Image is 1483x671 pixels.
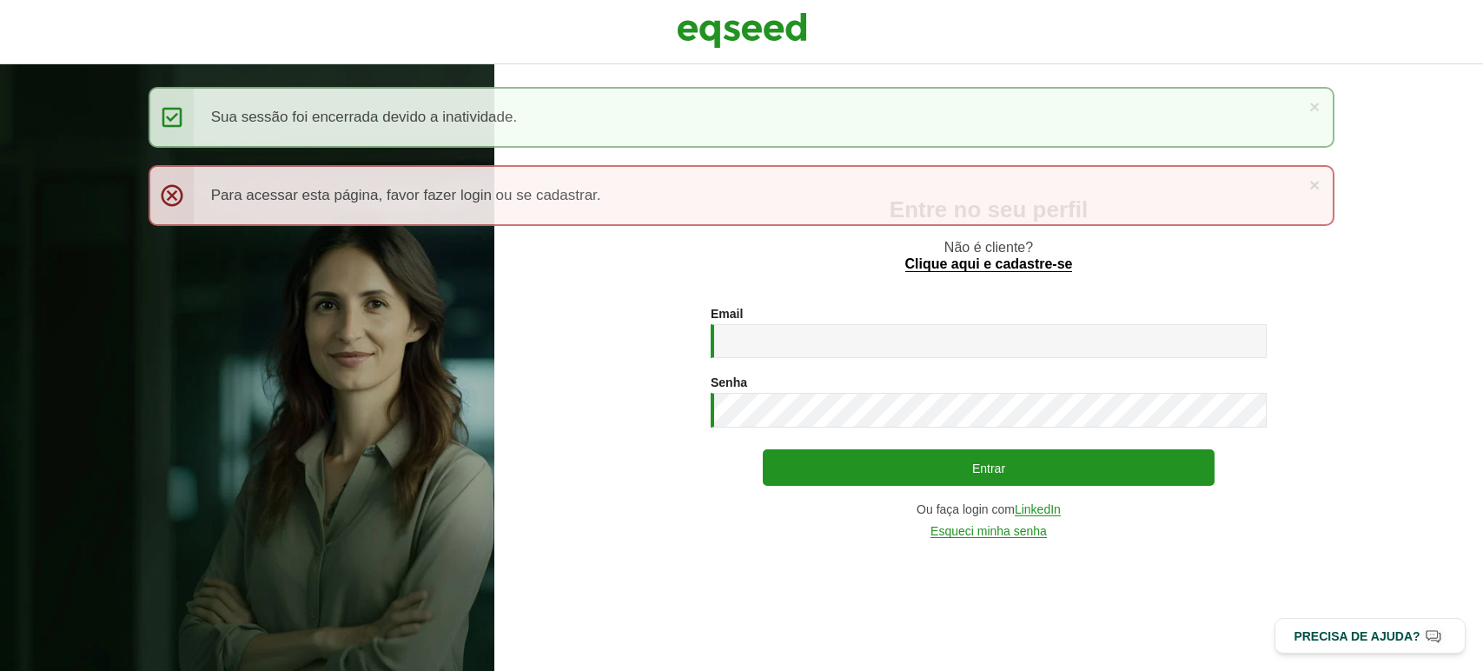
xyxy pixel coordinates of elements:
img: EqSeed Logo [677,9,807,52]
label: Email [711,308,743,320]
a: × [1309,176,1320,194]
p: Não é cliente? [529,239,1448,272]
a: Clique aqui e cadastre-se [905,257,1073,272]
div: Para acessar esta página, favor fazer login ou se cadastrar. [149,165,1335,226]
a: Esqueci minha senha [930,525,1047,538]
a: LinkedIn [1015,503,1061,516]
a: × [1309,97,1320,116]
div: Ou faça login com [711,503,1267,516]
label: Senha [711,376,747,389]
button: Entrar [763,449,1215,486]
div: Sua sessão foi encerrada devido a inatividade. [149,87,1335,148]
